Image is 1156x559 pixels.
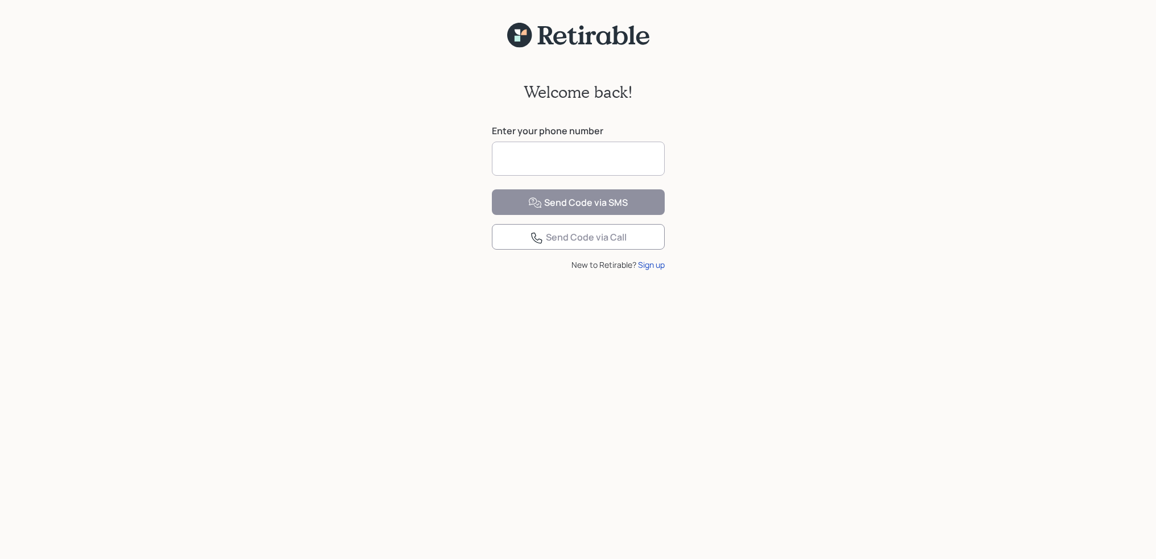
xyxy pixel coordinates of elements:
[530,231,627,245] div: Send Code via Call
[492,189,665,215] button: Send Code via SMS
[638,259,665,271] div: Sign up
[492,224,665,250] button: Send Code via Call
[492,259,665,271] div: New to Retirable?
[528,196,628,210] div: Send Code via SMS
[524,82,633,102] h2: Welcome back!
[492,125,665,137] label: Enter your phone number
